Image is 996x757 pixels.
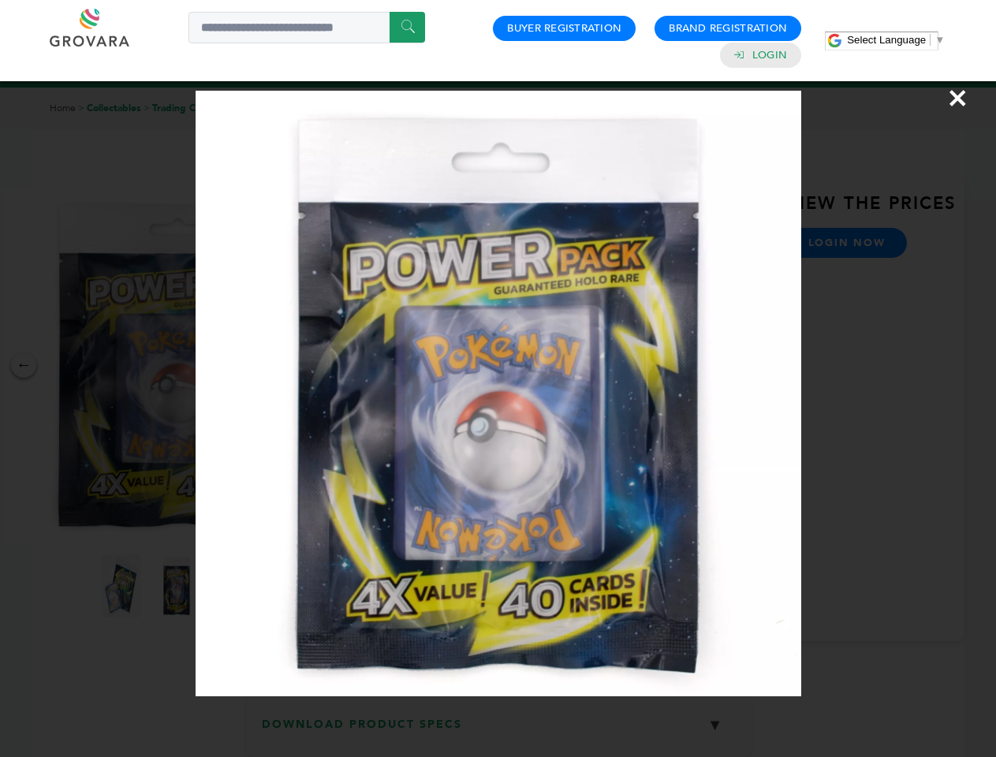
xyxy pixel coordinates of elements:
img: Image Preview [196,91,801,696]
a: Buyer Registration [507,21,621,35]
span: ​ [930,34,931,46]
a: Select Language​ [847,34,945,46]
span: × [947,76,968,120]
a: Brand Registration [669,21,787,35]
a: Login [752,48,787,62]
span: Select Language [847,34,926,46]
input: Search a product or brand... [188,12,425,43]
span: ▼ [934,34,945,46]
